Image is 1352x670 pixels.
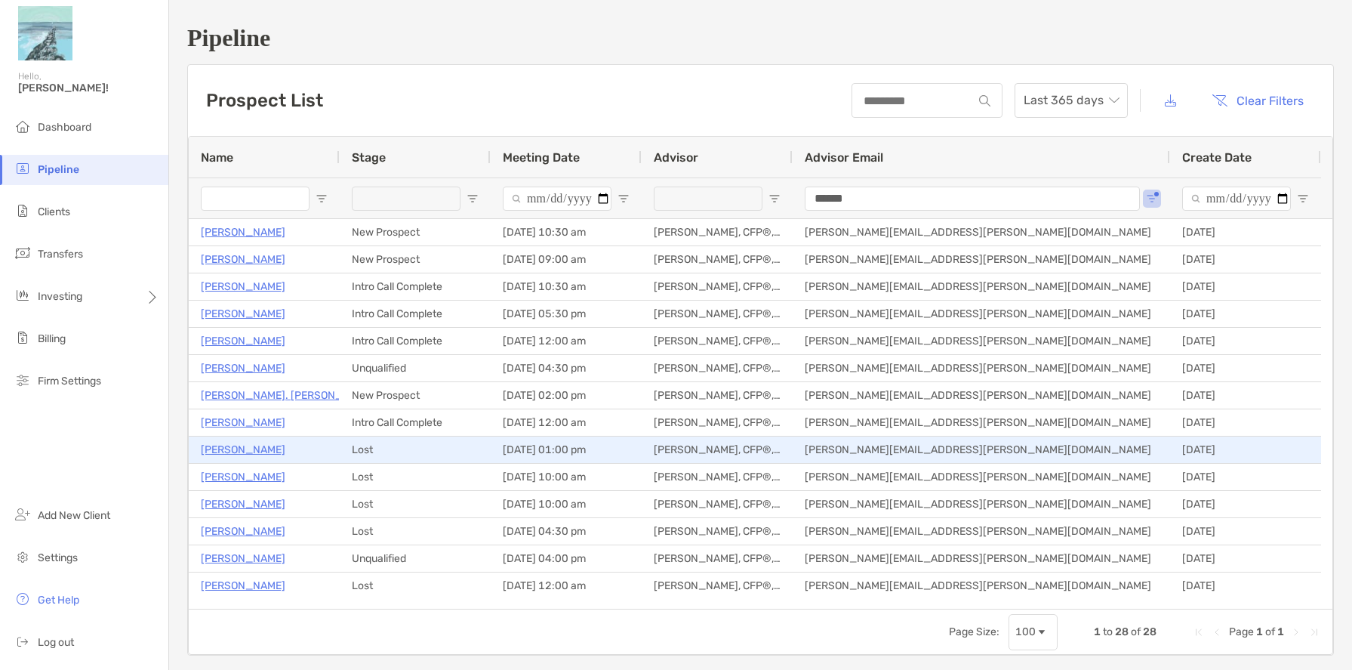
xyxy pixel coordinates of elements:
[793,355,1170,381] div: [PERSON_NAME][EMAIL_ADDRESS][PERSON_NAME][DOMAIN_NAME]
[1265,625,1275,638] span: of
[793,437,1170,463] div: [PERSON_NAME][EMAIL_ADDRESS][PERSON_NAME][DOMAIN_NAME]
[201,150,233,165] span: Name
[1103,625,1113,638] span: to
[201,413,285,432] p: [PERSON_NAME]
[14,159,32,178] img: pipeline icon
[340,409,491,436] div: Intro Call Complete
[201,495,285,514] a: [PERSON_NAME]
[1170,246,1321,273] div: [DATE]
[201,304,285,323] p: [PERSON_NAME]
[491,382,642,409] div: [DATE] 02:00 pm
[340,382,491,409] div: New Prospect
[491,355,642,381] div: [DATE] 04:30 pm
[18,6,72,60] img: Zoe Logo
[949,625,999,638] div: Page Size:
[1015,625,1036,638] div: 100
[1170,409,1321,436] div: [DATE]
[340,328,491,354] div: Intro Call Complete
[1170,464,1321,490] div: [DATE]
[38,248,83,261] span: Transfers
[642,573,793,599] div: [PERSON_NAME], CFP®, CFSLA
[793,491,1170,517] div: [PERSON_NAME][EMAIL_ADDRESS][PERSON_NAME][DOMAIN_NAME]
[14,244,32,262] img: transfers icon
[201,332,285,350] a: [PERSON_NAME]
[14,505,32,523] img: add_new_client icon
[642,382,793,409] div: [PERSON_NAME], CFP®, CFSLA
[14,286,32,304] img: investing icon
[38,290,82,303] span: Investing
[793,464,1170,490] div: [PERSON_NAME][EMAIL_ADDRESS][PERSON_NAME][DOMAIN_NAME]
[201,250,285,269] p: [PERSON_NAME]
[14,632,32,650] img: logout icon
[316,193,328,205] button: Open Filter Menu
[491,273,642,300] div: [DATE] 10:30 am
[1200,84,1315,117] button: Clear Filters
[642,328,793,354] div: [PERSON_NAME], CFP®, CFSLA
[340,464,491,490] div: Lost
[201,522,285,541] a: [PERSON_NAME]
[793,545,1170,572] div: [PERSON_NAME][EMAIL_ADDRESS][PERSON_NAME][DOMAIN_NAME]
[503,187,611,211] input: Meeting Date Filter Input
[1211,626,1223,638] div: Previous Page
[805,187,1140,211] input: Advisor Email Filter Input
[1170,491,1321,517] div: [DATE]
[1193,626,1205,638] div: First Page
[340,301,491,327] div: Intro Call Complete
[14,590,32,608] img: get-help icon
[793,246,1170,273] div: [PERSON_NAME][EMAIL_ADDRESS][PERSON_NAME][DOMAIN_NAME]
[642,273,793,300] div: [PERSON_NAME], CFP®, CFSLA
[1170,219,1321,245] div: [DATE]
[642,409,793,436] div: [PERSON_NAME], CFP®, CFSLA
[793,573,1170,599] div: [PERSON_NAME][EMAIL_ADDRESS][PERSON_NAME][DOMAIN_NAME]
[793,409,1170,436] div: [PERSON_NAME][EMAIL_ADDRESS][PERSON_NAME][DOMAIN_NAME]
[201,440,285,459] a: [PERSON_NAME]
[1290,626,1302,638] div: Next Page
[201,223,285,242] a: [PERSON_NAME]
[1170,573,1321,599] div: [DATE]
[1182,187,1291,211] input: Create Date Filter Input
[201,359,285,378] a: [PERSON_NAME]
[642,246,793,273] div: [PERSON_NAME], CFP®, CFSLA
[793,382,1170,409] div: [PERSON_NAME][EMAIL_ADDRESS][PERSON_NAME][DOMAIN_NAME]
[340,437,491,463] div: Lost
[1170,328,1321,354] div: [DATE]
[352,150,386,165] span: Stage
[201,468,285,486] a: [PERSON_NAME]
[491,491,642,517] div: [DATE] 10:00 am
[201,187,310,211] input: Name Filter Input
[1115,625,1129,638] span: 28
[38,375,101,387] span: Firm Settings
[1297,193,1309,205] button: Open Filter Menu
[201,549,285,568] p: [PERSON_NAME]
[491,219,642,245] div: [DATE] 10:30 am
[642,355,793,381] div: [PERSON_NAME], CFP®, CFSLA
[38,121,91,134] span: Dashboard
[979,95,990,107] img: input icon
[18,82,159,94] span: [PERSON_NAME]!
[201,277,285,296] a: [PERSON_NAME]
[793,219,1170,245] div: [PERSON_NAME][EMAIL_ADDRESS][PERSON_NAME][DOMAIN_NAME]
[38,332,66,345] span: Billing
[768,193,781,205] button: Open Filter Menu
[340,246,491,273] div: New Prospect
[491,246,642,273] div: [DATE] 09:00 am
[793,301,1170,327] div: [PERSON_NAME][EMAIL_ADDRESS][PERSON_NAME][DOMAIN_NAME]
[1094,625,1101,638] span: 1
[340,355,491,381] div: Unqualified
[1170,382,1321,409] div: [DATE]
[201,386,375,405] a: [PERSON_NAME]. [PERSON_NAME]
[1131,625,1141,638] span: of
[201,576,285,595] a: [PERSON_NAME]
[491,573,642,599] div: [DATE] 12:00 am
[642,219,793,245] div: [PERSON_NAME], CFP®, CFSLA
[654,150,698,165] span: Advisor
[14,371,32,389] img: firm-settings icon
[340,219,491,245] div: New Prospect
[340,545,491,572] div: Unqualified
